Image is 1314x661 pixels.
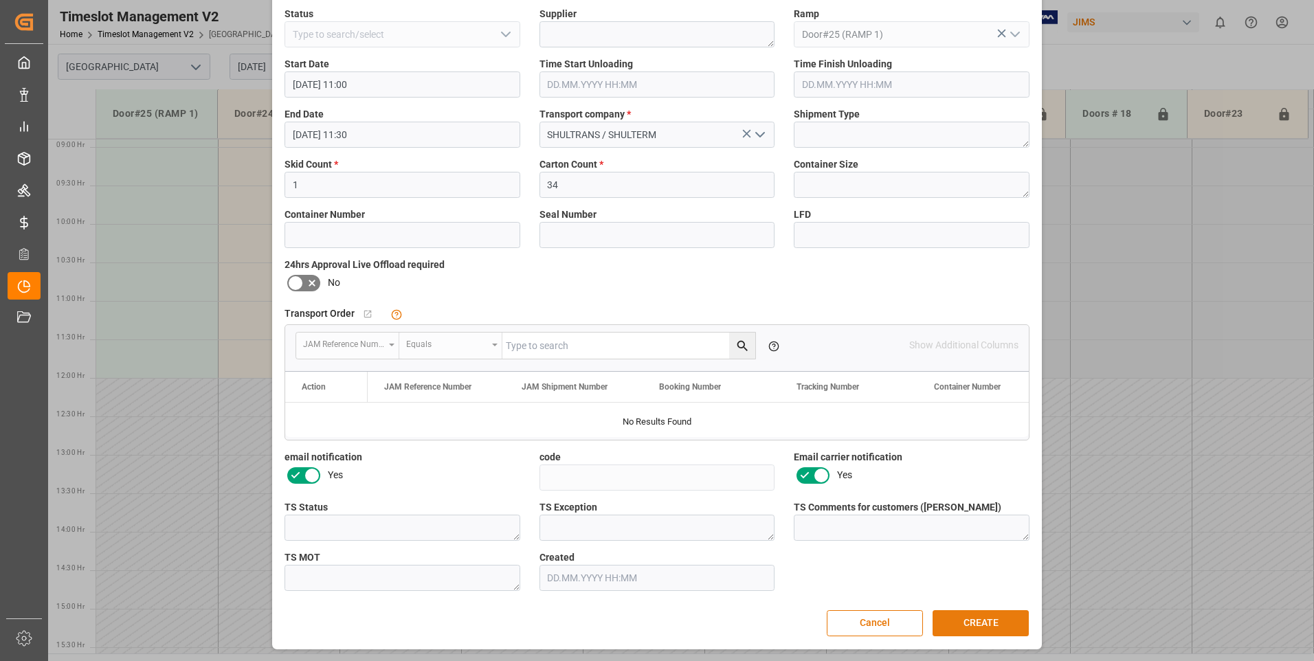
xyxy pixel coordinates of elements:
[794,71,1029,98] input: DD.MM.YYYY HH:MM
[399,333,502,359] button: open menu
[539,500,597,515] span: TS Exception
[303,335,384,350] div: JAM Reference Number
[933,610,1029,636] button: CREATE
[729,333,755,359] button: search button
[285,450,362,464] span: email notification
[794,208,811,222] span: LFD
[794,157,858,172] span: Container Size
[285,122,520,148] input: DD.MM.YYYY HH:MM
[794,21,1029,47] input: Type to search/select
[285,57,329,71] span: Start Date
[285,500,328,515] span: TS Status
[285,306,355,321] span: Transport Order
[285,550,320,565] span: TS MOT
[285,107,324,122] span: End Date
[285,7,313,21] span: Status
[502,333,755,359] input: Type to search
[539,57,633,71] span: Time Start Unloading
[494,24,515,45] button: open menu
[1003,24,1024,45] button: open menu
[384,382,471,392] span: JAM Reference Number
[749,124,770,146] button: open menu
[328,468,343,482] span: Yes
[794,107,860,122] span: Shipment Type
[794,500,1001,515] span: TS Comments for customers ([PERSON_NAME])
[285,21,520,47] input: Type to search/select
[794,450,902,464] span: Email carrier notification
[794,57,892,71] span: Time Finish Unloading
[285,71,520,98] input: DD.MM.YYYY HH:MM
[539,450,561,464] span: code
[659,382,721,392] span: Booking Number
[285,208,365,222] span: Container Number
[285,258,445,272] span: 24hrs Approval Live Offload required
[794,7,819,21] span: Ramp
[539,7,577,21] span: Supplier
[539,565,775,591] input: DD.MM.YYYY HH:MM
[285,157,338,172] span: Skid Count
[296,333,399,359] button: open menu
[837,468,852,482] span: Yes
[522,382,608,392] span: JAM Shipment Number
[328,276,340,290] span: No
[539,208,597,222] span: Seal Number
[539,550,575,565] span: Created
[539,157,603,172] span: Carton Count
[827,610,923,636] button: Cancel
[302,382,326,392] div: Action
[797,382,859,392] span: Tracking Number
[539,107,631,122] span: Transport company
[406,335,487,350] div: Equals
[539,71,775,98] input: DD.MM.YYYY HH:MM
[934,382,1001,392] span: Container Number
